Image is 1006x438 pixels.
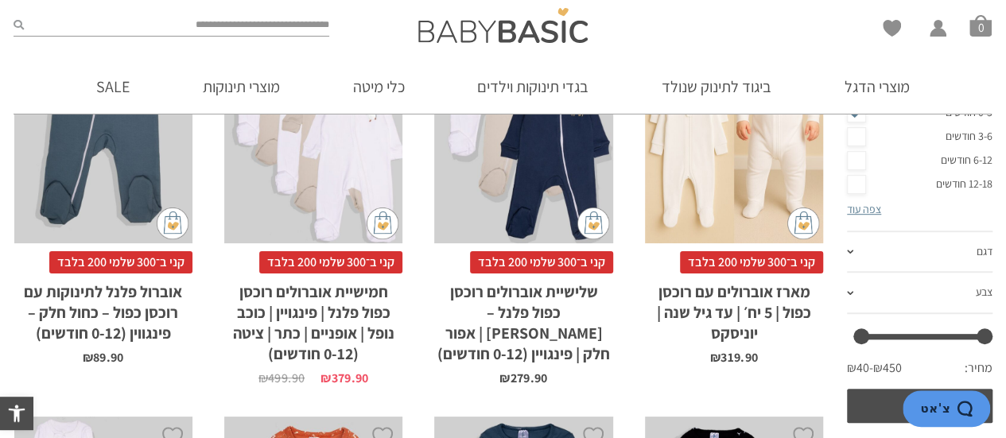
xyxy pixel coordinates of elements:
span: Wishlist [883,20,901,42]
span: קני ב־300 שלמי 200 בלבד [680,251,823,273]
a: דגם [847,232,992,273]
a: Wishlist [883,20,901,37]
h2: מארז אוברולים עם רוכסן כפול | 5 יח׳ | עד גיל שנה | יוניסקס [645,273,823,343]
img: cat-mini-atc.png [157,207,188,239]
a: 12-18 חודשים [847,172,992,196]
span: סל קניות [969,14,992,37]
bdi: 279.90 [499,370,547,386]
bdi: 319.90 [710,349,758,366]
span: קני ב־300 שלמי 200 בלבד [470,251,613,273]
span: ₪ [499,370,510,386]
bdi: 89.90 [83,349,124,366]
span: ₪ [258,370,268,386]
img: cat-mini-atc.png [367,207,398,239]
div: מחיר: — [847,355,992,389]
span: קני ב־300 שלמי 200 בלבד [49,251,192,273]
a: סל קניות0 [969,14,992,37]
bdi: 379.90 [320,370,368,386]
a: 6-12 חודשים [847,149,992,172]
img: Baby Basic בגדי תינוקות וילדים אונליין [418,8,588,43]
h2: אוברול פלנל לתינוקות עם רוכסן כפול – כחול חלק – פינגווין (0-12 חודשים) [14,273,192,343]
span: ₪ [710,349,721,366]
button: סנן [847,389,992,423]
a: צפה עוד [847,202,881,216]
a: בגדי תינוקות וילדים [453,60,612,114]
a: 3-6 חודשים [847,125,992,149]
iframe: פותח יישומון שאפשר לשוחח בו בצ'אט עם אחד הנציגים שלנו [903,390,990,430]
a: SALE [72,60,153,114]
span: קני ב־300 שלמי 200 בלבד [259,251,402,273]
a: כלי מיטה [329,60,429,114]
a: צבע [847,273,992,314]
a: מוצרי תינוקות [179,60,304,114]
span: ₪450 [873,359,902,377]
span: ₪40 [847,359,873,377]
span: ₪ [320,370,331,386]
span: ₪ [83,349,93,366]
img: cat-mini-atc.png [787,207,819,239]
bdi: 499.90 [258,370,305,386]
a: ביגוד לתינוק שנולד [638,60,795,114]
a: מוצרי הדגל [821,60,934,114]
img: cat-mini-atc.png [577,207,609,239]
h2: חמישיית אוברולים רוכסן כפול פלנל | פינגויין | כוכב נופל | אופניים | כתר | ציטה (0-12 חודשים) [224,273,402,364]
h2: שלישיית אוברולים רוכסן כפול פלנל – [PERSON_NAME] | אפור חלק | פינגויין (0-12 חודשים) [434,273,612,364]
